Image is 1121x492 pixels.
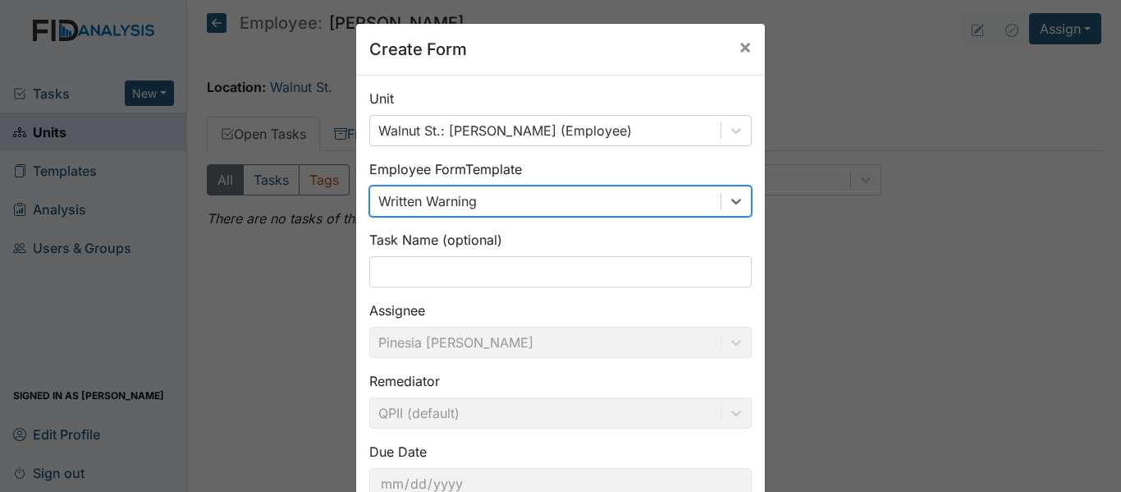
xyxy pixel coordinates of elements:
[369,37,467,62] h5: Create Form
[725,24,765,70] button: Close
[369,371,440,391] label: Remediator
[369,159,522,179] label: Employee Form Template
[369,301,425,320] label: Assignee
[378,121,632,140] div: Walnut St.: [PERSON_NAME] (Employee)
[369,89,394,108] label: Unit
[369,230,502,250] label: Task Name (optional)
[378,191,477,211] div: Written Warning
[739,34,752,58] span: ×
[369,442,427,462] label: Due Date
